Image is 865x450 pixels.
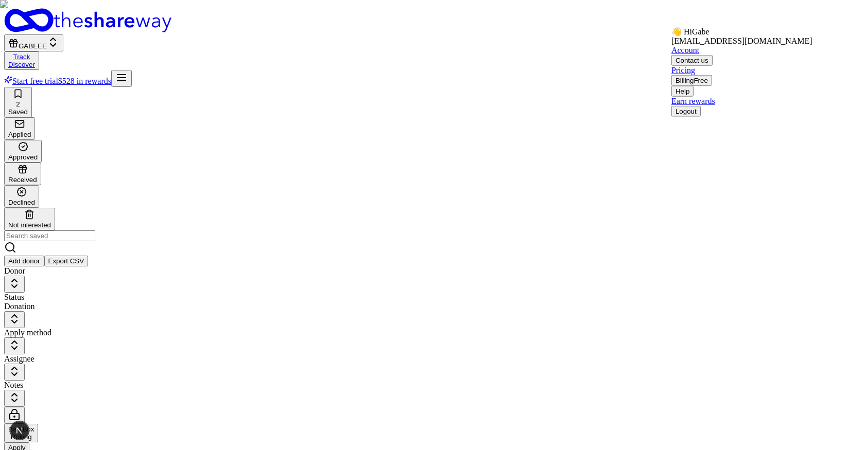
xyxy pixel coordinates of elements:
a: Earn rewards [671,97,715,105]
div: 👋 Hi Gabe [671,27,812,37]
button: Contact us [671,55,713,66]
a: Pricing [671,66,695,75]
button: Help [671,86,694,97]
span: Billing [676,77,708,84]
span: Free [694,77,707,84]
button: BillingFree [671,75,712,86]
div: [EMAIL_ADDRESS][DOMAIN_NAME] [671,37,812,46]
button: Logout [671,106,701,117]
a: Account [671,46,699,55]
